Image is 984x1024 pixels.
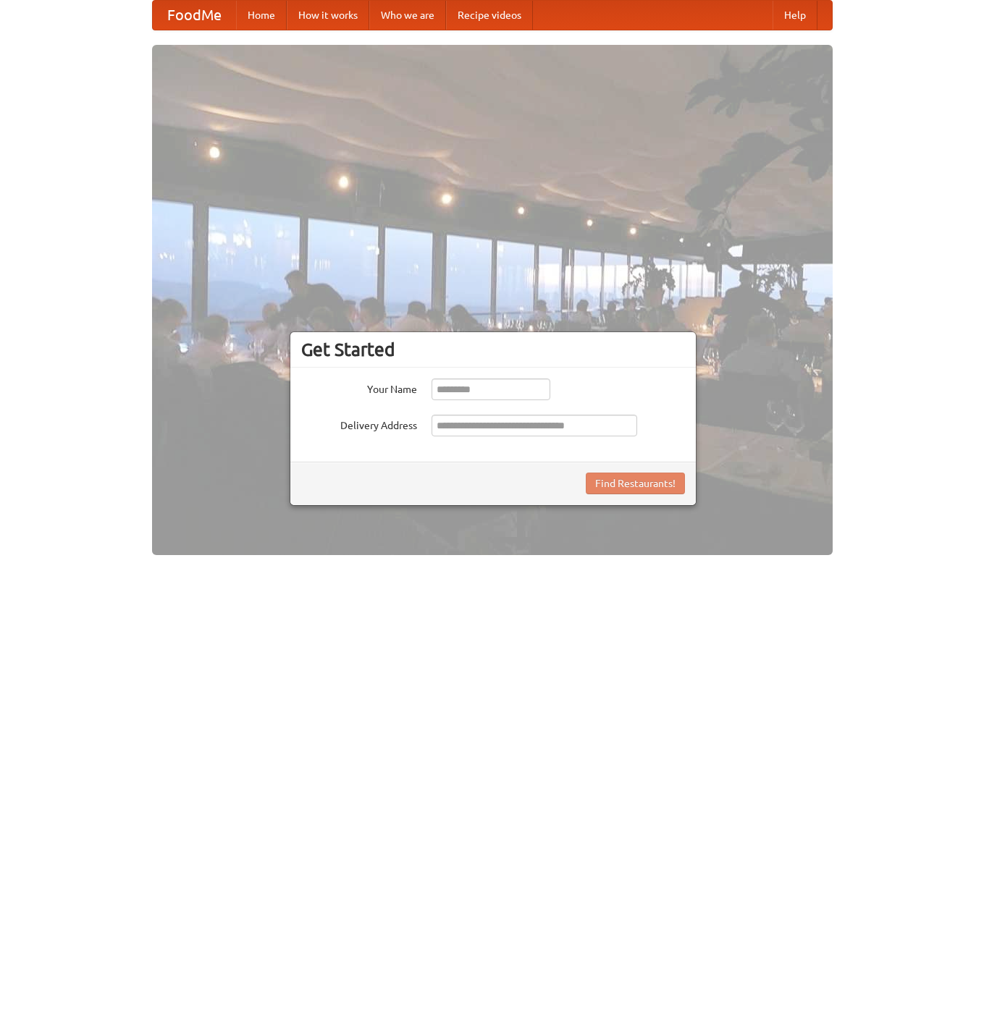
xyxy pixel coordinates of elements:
[236,1,287,30] a: Home
[153,1,236,30] a: FoodMe
[301,378,417,397] label: Your Name
[773,1,817,30] a: Help
[301,339,685,360] h3: Get Started
[287,1,369,30] a: How it works
[586,473,685,494] button: Find Restaurants!
[369,1,446,30] a: Who we are
[446,1,533,30] a: Recipe videos
[301,415,417,433] label: Delivery Address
